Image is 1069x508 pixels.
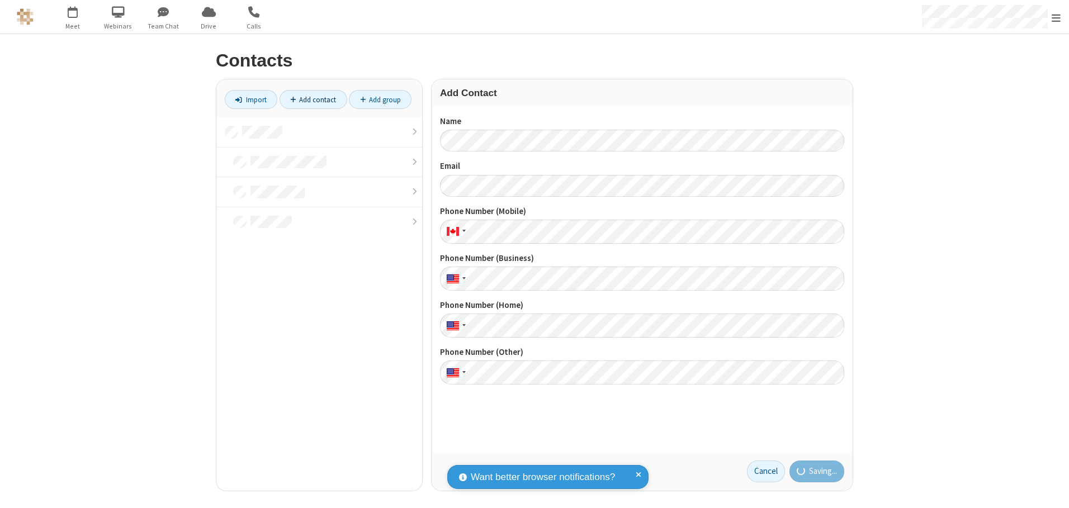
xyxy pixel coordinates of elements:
[188,21,230,31] span: Drive
[97,21,139,31] span: Webinars
[440,252,844,265] label: Phone Number (Business)
[440,205,844,218] label: Phone Number (Mobile)
[440,88,844,98] h3: Add Contact
[233,21,275,31] span: Calls
[17,8,34,25] img: QA Selenium DO NOT DELETE OR CHANGE
[440,267,469,291] div: United States: + 1
[471,470,615,485] span: Want better browser notifications?
[440,115,844,128] label: Name
[349,90,411,109] a: Add group
[440,160,844,173] label: Email
[143,21,185,31] span: Team Chat
[216,51,853,70] h2: Contacts
[440,314,469,338] div: United States: + 1
[789,460,845,483] button: Saving...
[809,465,837,478] span: Saving...
[225,90,277,109] a: Import
[440,299,844,312] label: Phone Number (Home)
[440,360,469,384] div: United States: + 1
[747,460,785,483] a: Cancel
[52,21,94,31] span: Meet
[440,346,844,359] label: Phone Number (Other)
[280,90,347,109] a: Add contact
[440,220,469,244] div: Canada: + 1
